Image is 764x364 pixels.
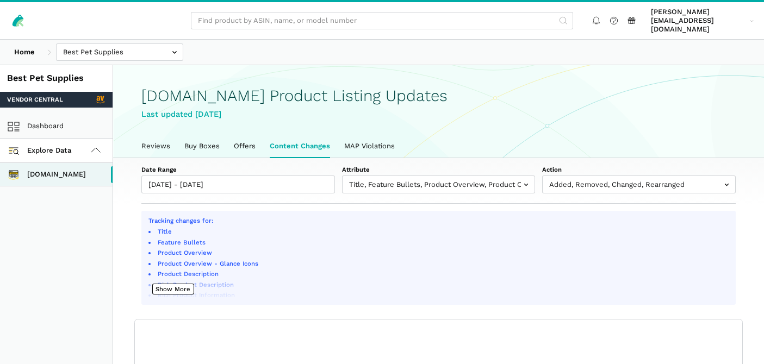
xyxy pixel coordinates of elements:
li: Product Overview - Glance Icons [156,259,729,268]
input: Find product by ASIN, name, or model number [191,12,573,30]
span: Explore Data [11,144,72,157]
a: Content Changes [263,135,337,158]
div: Last updated [DATE] [141,108,736,121]
input: Added, Removed, Changed, Rearranged [542,175,736,193]
p: Tracking changes for: [148,216,729,225]
li: Title [156,227,729,236]
label: Date Range [141,165,335,174]
input: Best Pet Supplies [56,43,183,61]
li: Rich Product Information [156,291,729,299]
a: [PERSON_NAME][EMAIL_ADDRESS][DOMAIN_NAME] [648,6,757,36]
a: Reviews [134,135,177,158]
span: Vendor Central [7,95,63,104]
a: Home [7,43,42,61]
div: Best Pet Supplies [7,72,105,85]
a: Buy Boxes [177,135,227,158]
a: Offers [227,135,263,158]
button: Show More [152,284,194,294]
li: Feature Bullets [156,238,729,247]
label: Action [542,165,736,174]
label: Attribute [342,165,536,174]
input: Title, Feature Bullets, Product Overview, Product Overview - Glance Icons, Product Description, R... [342,175,536,193]
a: MAP Violations [337,135,402,158]
li: Rich Product Description [156,280,729,289]
li: Product Description [156,269,729,278]
h1: [DOMAIN_NAME] Product Listing Updates [141,87,736,105]
span: [PERSON_NAME][EMAIL_ADDRESS][DOMAIN_NAME] [651,8,746,34]
li: Product Overview [156,248,729,257]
